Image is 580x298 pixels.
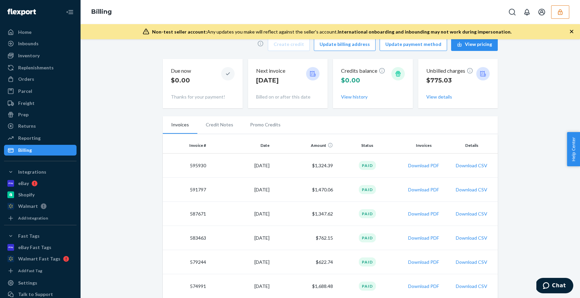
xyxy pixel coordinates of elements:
button: Open notifications [520,5,534,19]
a: Freight [4,98,77,109]
div: Talk to Support [18,291,53,298]
div: Any updates you make will reflect against the seller's account. [152,28,512,35]
button: Download CSV [456,259,487,265]
td: 583463 [163,226,209,250]
div: Walmart Fast Tags [18,255,60,262]
div: Inventory [18,52,40,59]
div: Integrations [18,169,46,175]
a: Billing [91,8,112,15]
div: eBay [18,180,29,187]
td: [DATE] [209,202,272,226]
button: Download PDF [408,162,439,169]
div: Shopify [18,191,35,198]
li: Credit Notes [197,116,242,133]
div: Returns [18,123,36,129]
p: Unbilled charges [426,67,473,75]
div: Parcel [18,88,32,95]
a: Add Fast Tag [4,267,77,275]
a: Settings [4,278,77,288]
a: Replenishments [4,62,77,73]
div: Paid [359,161,376,170]
a: Billing [4,145,77,156]
button: Open account menu [535,5,548,19]
div: Paid [359,282,376,291]
ol: breadcrumbs [86,2,117,22]
p: Next invoice [256,67,285,75]
div: Prep [18,111,29,118]
p: [DATE] [256,76,285,85]
td: [DATE] [209,226,272,250]
span: Non-test seller account: [152,29,207,35]
p: Credits balance [341,67,385,75]
a: Returns [4,121,77,131]
img: Flexport logo [7,9,36,15]
div: Paid [359,257,376,266]
button: Help Center [567,132,580,166]
button: Download PDF [408,211,439,217]
button: Download PDF [408,283,439,290]
button: Download CSV [456,235,487,241]
td: $1,470.06 [272,178,336,202]
td: 591797 [163,178,209,202]
td: [DATE] [209,250,272,274]
p: Billed on or after this date [256,94,320,100]
button: Download PDF [408,186,439,193]
a: Walmart Fast Tags [4,253,77,264]
a: Add Integration [4,214,77,222]
td: $622.74 [272,250,336,274]
a: Prep [4,109,77,120]
p: Thanks for your payment! [171,94,235,100]
a: eBay Fast Tags [4,242,77,253]
div: Paid [359,185,376,194]
div: Reporting [18,135,41,141]
iframe: Opens a widget where you can chat to one of our agents [536,278,573,295]
th: Details [448,137,498,154]
div: Replenishments [18,64,54,71]
div: Fast Tags [18,233,40,239]
button: Download CSV [456,211,487,217]
div: Billing [18,147,32,154]
div: Home [18,29,32,36]
td: $1,324.39 [272,154,336,178]
button: Fast Tags [4,231,77,241]
a: Parcel [4,86,77,97]
p: Due now [171,67,191,75]
div: Paid [359,209,376,218]
button: Download PDF [408,235,439,241]
th: Invoice # [163,137,209,154]
a: Reporting [4,133,77,143]
span: $0.00 [341,77,360,84]
a: eBay [4,178,77,189]
a: Home [4,27,77,38]
div: Walmart [18,203,38,210]
button: Download CSV [456,283,487,290]
div: Paid [359,233,376,242]
div: Add Integration [18,215,48,221]
button: Close Navigation [63,5,77,19]
td: [DATE] [209,154,272,178]
div: eBay Fast Tags [18,244,51,251]
div: Add Fast Tag [18,268,42,274]
a: Inventory [4,50,77,61]
a: Shopify [4,189,77,200]
a: Inbounds [4,38,77,49]
button: Open Search Box [505,5,519,19]
th: Date [209,137,272,154]
td: 595930 [163,154,209,178]
button: Integrations [4,167,77,177]
p: $0.00 [171,76,191,85]
td: $762.15 [272,226,336,250]
button: Create credit [268,38,310,51]
button: Update payment method [380,38,447,51]
div: Freight [18,100,35,107]
div: Inbounds [18,40,39,47]
div: Settings [18,280,37,286]
button: View history [341,94,368,100]
button: Download PDF [408,259,439,265]
a: Orders [4,74,77,84]
li: Promo Credits [242,116,289,133]
span: International onboarding and inbounding may not work during impersonation. [338,29,512,35]
td: [DATE] [209,178,272,202]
